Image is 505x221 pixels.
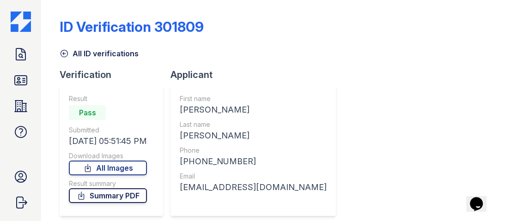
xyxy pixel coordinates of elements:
[69,105,106,120] div: Pass
[180,155,327,168] div: [PHONE_NUMBER]
[69,179,147,188] div: Result summary
[60,18,204,35] div: ID Verification 301809
[69,125,147,135] div: Submitted
[69,135,147,148] div: [DATE] 05:51:45 PM
[69,151,147,161] div: Download Images
[69,94,147,103] div: Result
[180,129,327,142] div: [PERSON_NAME]
[60,68,170,81] div: Verification
[180,120,327,129] div: Last name
[60,48,139,59] a: All ID verifications
[180,181,327,194] div: [EMAIL_ADDRESS][DOMAIN_NAME]
[69,161,147,175] a: All Images
[180,172,327,181] div: Email
[180,94,327,103] div: First name
[466,184,496,212] iframe: chat widget
[11,12,31,32] img: CE_Icon_Blue-c292c112584629df590d857e76928e9f676e5b41ef8f769ba2f05ee15b207248.png
[180,146,327,155] div: Phone
[69,188,147,203] a: Summary PDF
[180,103,327,116] div: [PERSON_NAME]
[170,68,343,81] div: Applicant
